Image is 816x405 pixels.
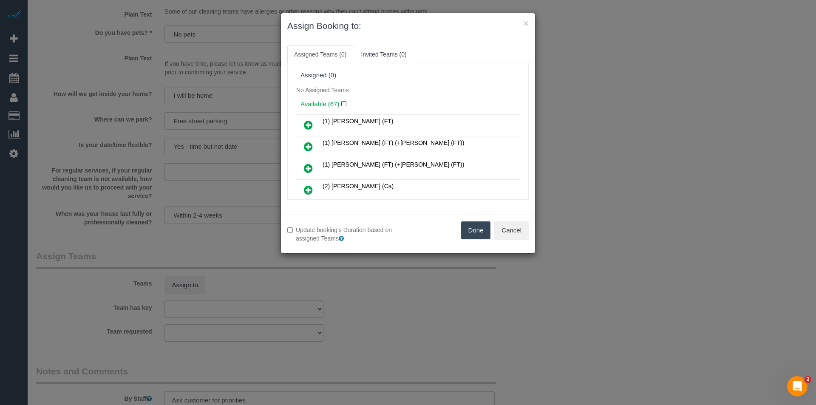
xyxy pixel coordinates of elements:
input: Update booking's Duration based on assigned Teams [287,227,293,233]
a: Assigned Teams (0) [287,45,353,63]
span: (2) [PERSON_NAME] (Ca) [323,183,394,190]
h4: Available (67) [300,101,516,108]
h3: Assign Booking to: [287,20,529,32]
label: Update booking's Duration based on assigned Teams [287,226,402,243]
span: (1) [PERSON_NAME] (FT) [323,118,393,125]
span: 2 [805,376,811,383]
span: (1) [PERSON_NAME] (FT) (+[PERSON_NAME] (FT)) [323,139,464,146]
button: Done [461,221,491,239]
iframe: Intercom live chat [787,376,807,397]
span: No Assigned Teams [296,87,348,93]
span: (1) [PERSON_NAME] (FT) (+[PERSON_NAME] (FT)) [323,161,464,168]
a: Invited Teams (0) [354,45,413,63]
button: Cancel [494,221,529,239]
div: Assigned (0) [300,72,516,79]
button: × [524,19,529,28]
